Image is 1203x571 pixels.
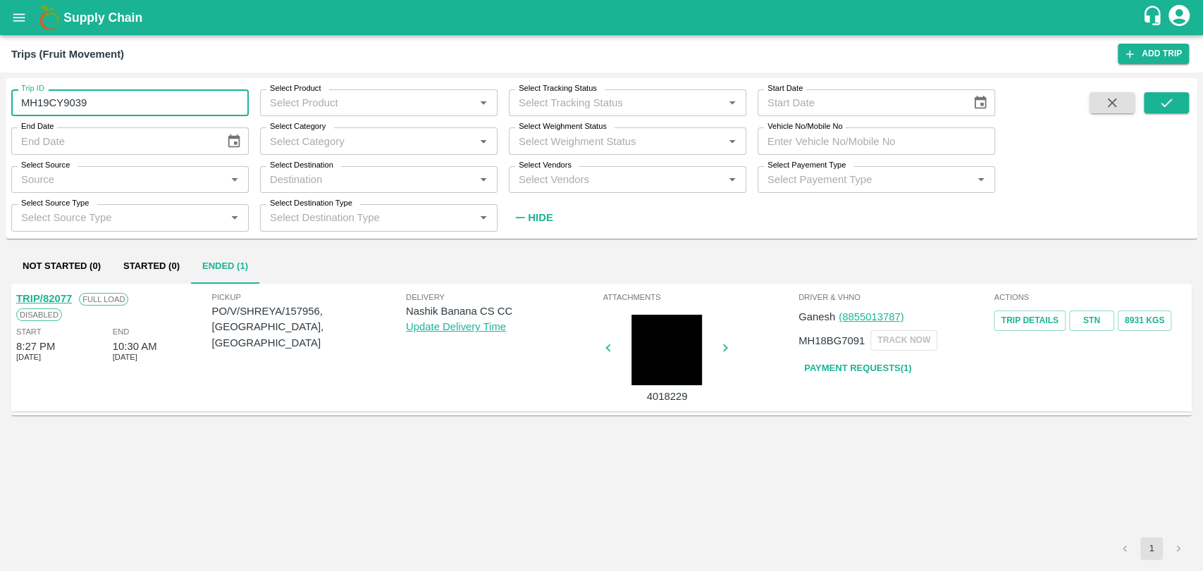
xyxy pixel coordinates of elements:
span: Start [16,325,41,338]
button: Open [723,132,741,151]
p: Nashik Banana CS CC [406,303,600,319]
div: Trips (Fruit Movement) [11,45,124,63]
label: Select Payement Type [767,160,846,171]
button: Open [723,170,741,189]
a: Payment Requests(1) [798,356,917,381]
span: Full Load [79,293,128,306]
button: 8931 Kgs [1118,310,1171,331]
span: [DATE] [16,351,41,363]
div: 10:30 AM [113,339,157,354]
a: Supply Chain [63,8,1142,27]
button: Hide [509,206,557,230]
button: Not Started (0) [11,250,112,284]
input: Start Date [758,89,961,116]
div: 8:27 PM [16,339,55,354]
button: Open [474,94,493,112]
span: Pickup [212,291,406,303]
a: Update Delivery Time [406,321,506,332]
button: page 1 [1140,537,1163,560]
strong: Hide [528,212,553,223]
label: Trip ID [21,83,44,94]
input: Select Weighment Status [513,132,701,150]
label: Select Source [21,160,70,171]
button: Choose date [967,89,994,116]
label: Select Tracking Status [519,83,597,94]
input: Enter Vehicle No/Mobile No [758,127,995,154]
button: Open [972,170,990,189]
label: Select Vendors [519,160,572,171]
label: Select Source Type [21,198,89,209]
img: logo [35,4,63,32]
div: account of current user [1166,3,1192,32]
button: Open [474,170,493,189]
button: Open [226,170,244,189]
input: Destination [264,170,470,189]
label: End Date [21,121,54,132]
span: Driver & VHNo [798,291,992,303]
span: Actions [994,291,1187,303]
button: Open [474,132,493,151]
button: Open [226,208,244,227]
button: Started (0) [112,250,191,284]
button: Choose date [221,128,247,155]
input: Select Product [264,94,470,112]
label: Select Product [270,83,321,94]
span: Disabled [16,308,62,321]
label: Start Date [767,83,803,94]
span: End [113,325,130,338]
input: Select Source Type [16,208,221,227]
input: End Date [11,127,215,154]
a: STN [1069,310,1114,331]
span: Attachments [603,291,796,303]
input: Select Payement Type [762,170,949,189]
button: Ended (1) [191,250,259,284]
nav: pagination navigation [1111,537,1192,560]
input: Source [16,170,221,189]
a: Trip Details [994,310,1065,331]
button: Open [723,94,741,112]
input: Select Destination Type [264,208,470,227]
button: Open [474,208,493,227]
p: PO/V/SHREYA/157956, [GEOGRAPHIC_DATA], [GEOGRAPHIC_DATA] [212,303,406,351]
input: Select Tracking Status [513,94,701,112]
label: Select Destination Type [270,198,352,209]
label: Select Weighment Status [519,121,607,132]
span: [DATE] [113,351,137,363]
span: Delivery [406,291,600,303]
input: Select Vendors [513,170,719,189]
input: Select Category [264,132,470,150]
label: Select Destination [270,160,333,171]
button: open drawer [3,1,35,34]
a: (8855013787) [839,311,903,322]
p: 4018229 [614,389,720,404]
label: Select Category [270,121,326,132]
a: Add Trip [1118,44,1189,64]
b: Supply Chain [63,11,142,25]
a: TRIP/82077 [16,293,72,304]
p: MH18BG7091 [798,333,865,349]
div: customer-support [1142,5,1166,30]
label: Vehicle No/Mobile No [767,121,842,132]
span: Ganesh [798,311,835,322]
input: Enter Trip ID [11,89,249,116]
